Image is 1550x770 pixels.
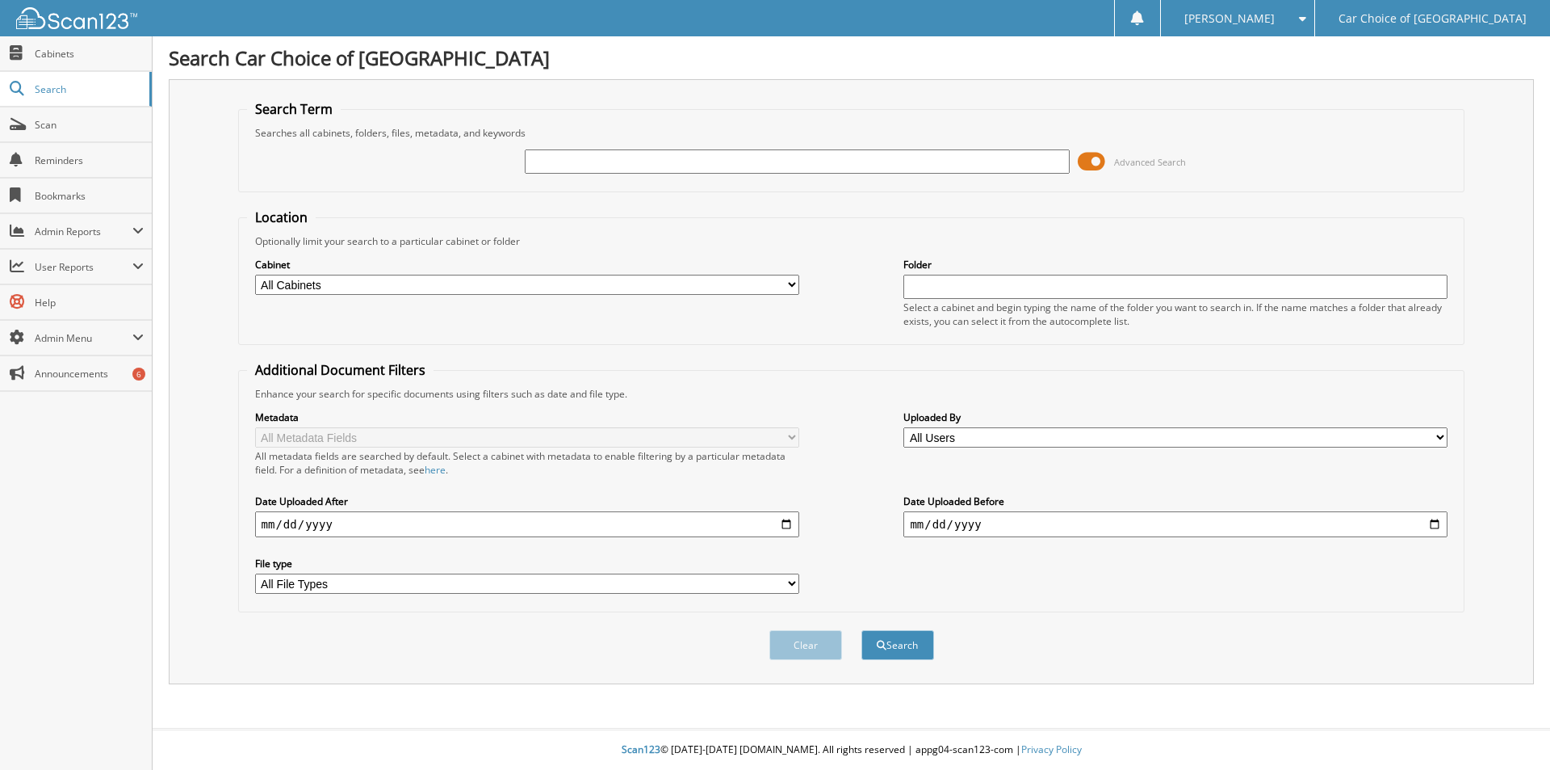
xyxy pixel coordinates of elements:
span: Cabinets [35,47,144,61]
label: File type [255,557,799,570]
span: Announcements [35,367,144,381]
div: Select a cabinet and begin typing the name of the folder you want to search in. If the name match... [903,301,1447,328]
span: Admin Reports [35,225,132,238]
legend: Additional Document Filters [247,361,434,379]
span: Advanced Search [1114,156,1186,168]
span: Scan [35,118,144,132]
input: start [255,511,799,537]
a: Privacy Policy [1021,743,1082,756]
legend: Search Term [247,100,341,118]
label: Cabinet [255,258,799,271]
label: Date Uploaded After [255,494,799,508]
span: Reminders [35,154,144,167]
span: Search [35,82,141,96]
div: All metadata fields are searched by default. Select a cabinet with metadata to enable filtering b... [255,449,799,477]
div: Optionally limit your search to a particular cabinet or folder [247,234,1456,248]
span: [PERSON_NAME] [1184,14,1275,23]
a: here [425,463,446,477]
label: Metadata [255,410,799,424]
h1: Search Car Choice of [GEOGRAPHIC_DATA] [169,44,1534,71]
button: Clear [769,630,842,660]
label: Date Uploaded Before [903,494,1447,508]
span: Help [35,296,144,309]
button: Search [861,630,934,660]
span: Admin Menu [35,331,132,345]
div: © [DATE]-[DATE] [DOMAIN_NAME]. All rights reserved | appg04-scan123-com | [153,730,1550,770]
label: Folder [903,258,1447,271]
span: Scan123 [622,743,660,756]
div: Enhance your search for specific documents using filters such as date and file type. [247,387,1456,401]
div: 6 [132,368,145,381]
input: end [903,511,1447,537]
div: Searches all cabinets, folders, files, metadata, and keywords [247,126,1456,140]
span: Bookmarks [35,189,144,203]
legend: Location [247,208,316,226]
img: scan123-logo-white.svg [16,7,137,29]
label: Uploaded By [903,410,1447,424]
span: User Reports [35,260,132,274]
span: Car Choice of [GEOGRAPHIC_DATA] [1338,14,1527,23]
